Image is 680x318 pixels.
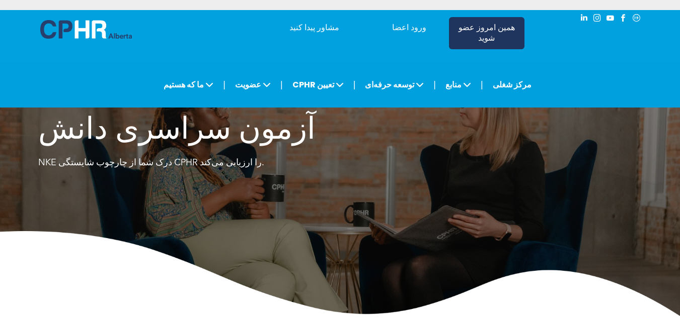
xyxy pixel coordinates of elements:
[392,24,426,32] a: ورود اعضا
[292,79,334,90] font: تعیین CPHR
[445,79,462,90] font: منابع
[579,13,590,26] a: لینکدین
[592,13,603,26] a: اینستاگرام
[631,13,642,26] a: شبکه اجتماعی
[618,13,629,26] a: فیسبوک
[164,79,204,90] font: ما که هستیم
[493,79,532,90] font: مرکز شغلی
[605,13,616,26] a: یوتیوب
[289,24,339,32] a: مشاور پیدا کنید
[223,79,225,89] font: |
[449,17,524,49] a: همین امروز عضو شوید
[235,79,261,90] font: عضویت
[40,20,132,39] img: لوگوی آبی و سفید برای حزب کمونیست آلبرتا
[38,158,264,167] font: NKE درک شما از چارچوب شایستگی CPHR را ارزیابی می‌کند.
[353,79,356,89] font: |
[433,79,436,89] font: |
[490,75,535,94] a: مرکز شغلی
[481,79,483,89] font: |
[459,24,515,43] font: همین امروز عضو شوید
[38,116,316,146] font: آزمون سراسری دانش
[365,79,414,90] font: توسعه حرفه‌ای
[280,79,283,89] font: |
